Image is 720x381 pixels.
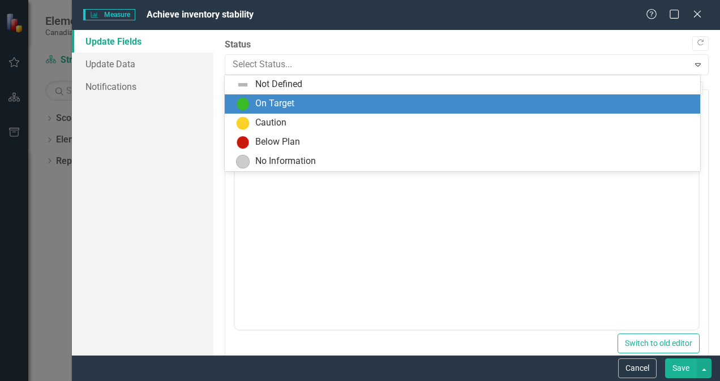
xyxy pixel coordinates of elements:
div: No Information [255,155,316,168]
iframe: Rich Text Area [235,132,698,330]
img: Below Plan [236,136,250,149]
div: Below Plan [255,136,300,149]
img: No Information [236,155,250,168]
button: Cancel [618,358,657,378]
a: Update Fields [72,30,213,53]
div: Not Defined [255,78,302,91]
span: Measure [83,9,135,20]
a: Notifications [72,75,213,98]
button: Switch to old editor [618,334,700,353]
button: Save [665,358,697,378]
span: Achieve inventory stability [147,9,254,20]
img: Caution [236,116,250,130]
img: On Target [236,97,250,111]
label: Status [225,38,709,51]
div: Caution [255,116,286,129]
a: Update Data [72,53,213,75]
div: On Target [255,97,294,110]
img: Not Defined [236,78,250,92]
